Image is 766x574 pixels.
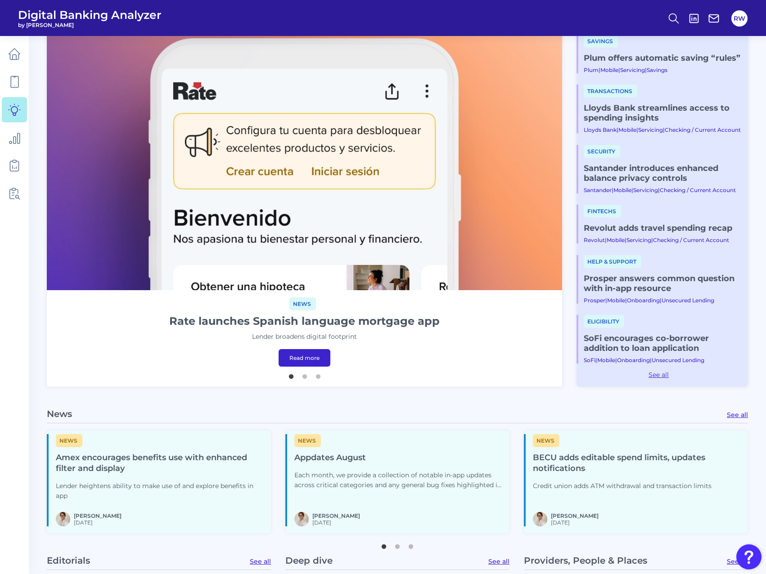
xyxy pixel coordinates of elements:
[736,544,761,570] button: Open Resource Center
[74,519,122,526] span: [DATE]
[612,187,613,193] span: |
[584,333,741,353] a: SoFi encourages co-borrower addition to loan application
[620,67,645,73] a: Servicing
[625,297,627,304] span: |
[595,357,597,363] span: |
[314,370,323,379] button: 3
[584,223,741,233] a: Revolut adds travel spending recap​
[47,0,562,290] img: bannerImg
[584,255,641,268] span: Help & Support
[56,512,70,526] img: MIchael McCaw
[627,297,660,304] a: Onboarding
[727,411,748,419] a: See all
[607,237,625,243] a: Mobile
[650,357,652,363] span: |
[56,434,82,447] span: News
[533,481,741,491] p: Credit union adds ATM withdrawal and transaction limits
[584,207,621,215] a: Fintechs
[56,453,264,474] h4: Amex encourages benefits use with enhanced filter and display
[607,297,625,304] a: Mobile
[662,297,714,304] a: Unsecured Lending
[279,349,330,367] a: Read more
[584,257,641,265] a: Help & Support
[636,126,638,133] span: |
[584,357,595,363] a: SoFi
[625,237,626,243] span: |
[252,332,357,342] p: Lender broadens digital footprint
[584,274,741,293] a: Prosper answers common question with in-app resource
[599,67,600,73] span: |
[406,540,415,549] button: 3
[551,512,599,519] a: [PERSON_NAME]
[250,557,271,565] a: See all
[613,187,631,193] a: Mobile
[524,555,647,566] p: Providers, People & Places
[584,187,612,193] a: Santander
[626,237,651,243] a: Servicing
[660,297,662,304] span: |
[617,357,650,363] a: Onboarding
[294,436,321,444] a: News
[584,163,741,183] a: Santander introduces enhanced balance privacy controls
[584,237,605,243] a: Revolut
[584,53,741,63] a: Plum offers automatic saving “rules”​
[56,481,264,501] p: Lender heightens ability to make use of and explore benefits in app
[653,237,729,243] a: Checking / Current Account
[312,519,360,526] span: [DATE]
[584,87,637,95] a: Transactions
[169,314,440,328] h1: Rate launches Spanish language mortgage app
[584,35,618,48] span: Savings
[289,299,316,308] a: News
[294,471,502,490] p: Each month, we provide a collection of notable in-app updates across critical categories and any ...
[584,67,599,73] a: Plum
[287,370,296,379] button: 1
[18,8,162,22] span: Digital Banking Analyzer
[577,371,741,379] a: See all
[615,357,617,363] span: |
[294,434,321,447] span: News
[74,512,122,519] a: [PERSON_NAME]
[488,557,509,565] a: See all
[584,85,637,98] span: Transactions
[533,434,559,447] span: News
[663,126,665,133] span: |
[300,370,309,379] button: 2
[393,540,402,549] button: 2
[47,555,90,566] p: Editorials
[597,357,615,363] a: Mobile
[584,103,741,123] a: Lloyds Bank streamlines access to spending insights
[379,540,388,549] button: 1
[617,126,618,133] span: |
[285,555,333,566] p: Deep dive
[605,237,607,243] span: |
[647,67,667,73] a: Savings
[618,126,636,133] a: Mobile
[727,557,748,565] a: See all
[651,237,653,243] span: |
[584,205,621,218] span: Fintechs
[584,147,620,155] a: Security
[533,512,547,526] img: MIchael McCaw
[18,22,162,28] span: by [PERSON_NAME]
[312,512,360,519] a: [PERSON_NAME]
[584,317,624,325] a: Eligibility
[605,297,607,304] span: |
[600,67,618,73] a: Mobile
[294,453,502,463] h4: Appdates August
[294,512,309,526] img: MIchael McCaw
[731,10,748,27] button: RW
[584,297,605,304] a: Prosper
[56,436,82,444] a: News
[584,37,618,45] a: Savings
[533,453,741,474] h4: BECU adds editable spend limits, updates notifications
[289,297,316,310] span: News
[665,126,741,133] a: Checking / Current Account
[658,187,660,193] span: |
[618,67,620,73] span: |
[631,187,633,193] span: |
[633,187,658,193] a: Servicing
[652,357,704,363] a: Unsecured Lending
[584,315,624,328] span: Eligibility
[551,519,599,526] span: [DATE]
[645,67,647,73] span: |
